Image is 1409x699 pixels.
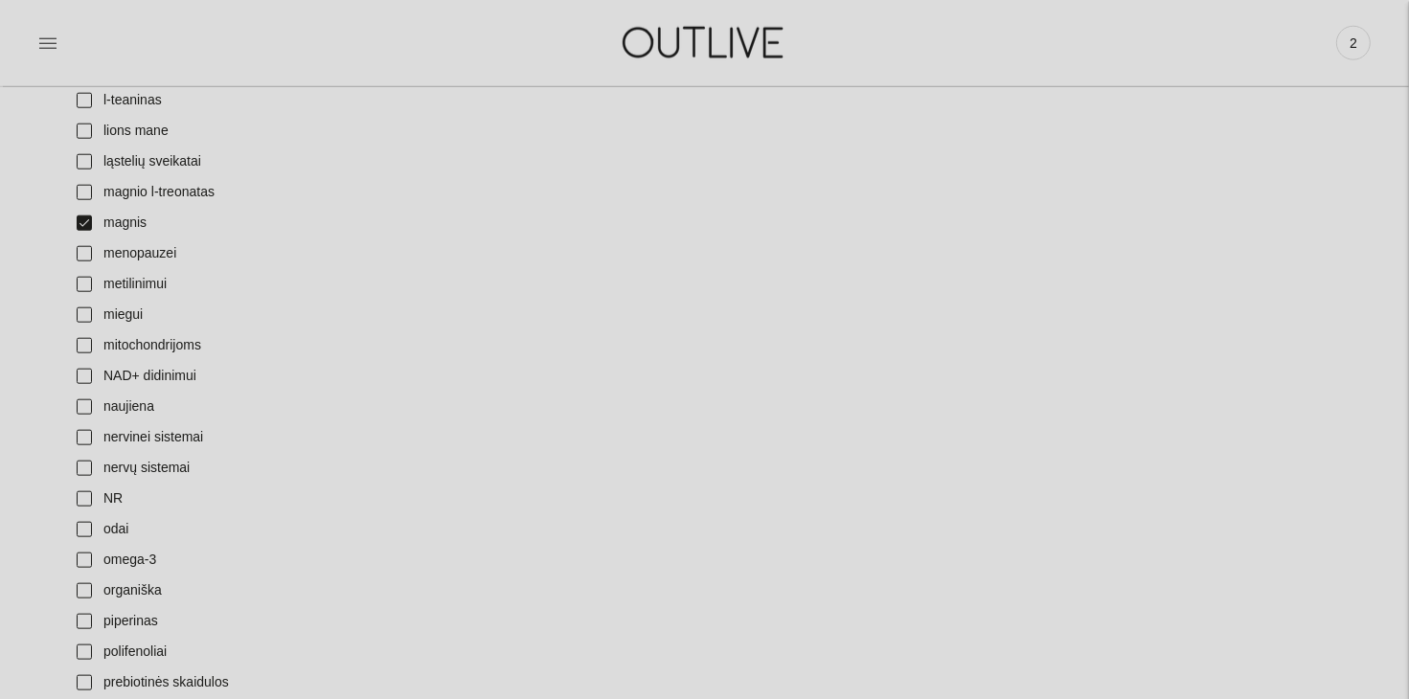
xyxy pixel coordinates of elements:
[1340,30,1367,56] span: 2
[65,238,307,269] a: menopauzei
[65,514,307,545] a: odai
[65,484,307,514] a: NR
[65,575,307,606] a: organiška
[65,177,307,208] a: magnio l-treonatas
[65,300,307,330] a: miegui
[65,361,307,392] a: NAD+ didinimui
[65,422,307,453] a: nervinei sistemai
[65,606,307,637] a: piperinas
[65,208,307,238] a: magnis
[1336,22,1371,64] a: 2
[65,392,307,422] a: naujiena
[65,269,307,300] a: metilinimui
[65,667,307,698] a: prebiotinės skaidulos
[65,453,307,484] a: nervų sistemai
[65,637,307,667] a: polifenoliai
[585,10,825,76] img: OUTLIVE
[65,147,307,177] a: ląstelių sveikatai
[65,545,307,575] a: omega-3
[65,85,307,116] a: l-teaninas
[65,116,307,147] a: lions mane
[65,330,307,361] a: mitochondrijoms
